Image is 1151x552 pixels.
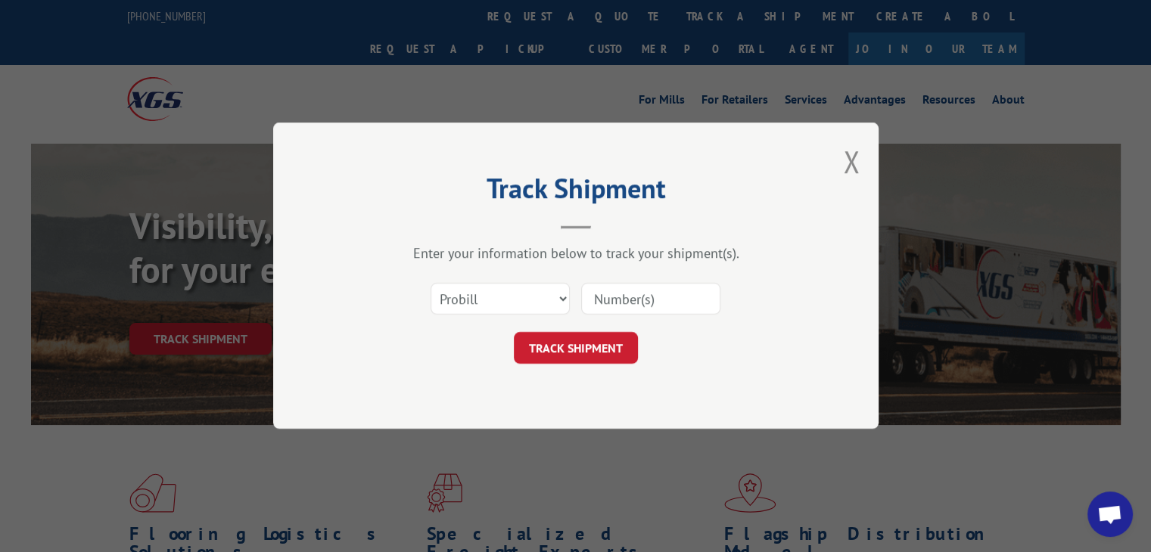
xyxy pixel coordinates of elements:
button: TRACK SHIPMENT [514,333,638,364]
div: Enter your information below to track your shipment(s). [349,245,803,262]
div: Open chat [1087,492,1133,537]
h2: Track Shipment [349,178,803,206]
button: Close modal [843,141,860,181]
input: Number(s) [581,284,720,315]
